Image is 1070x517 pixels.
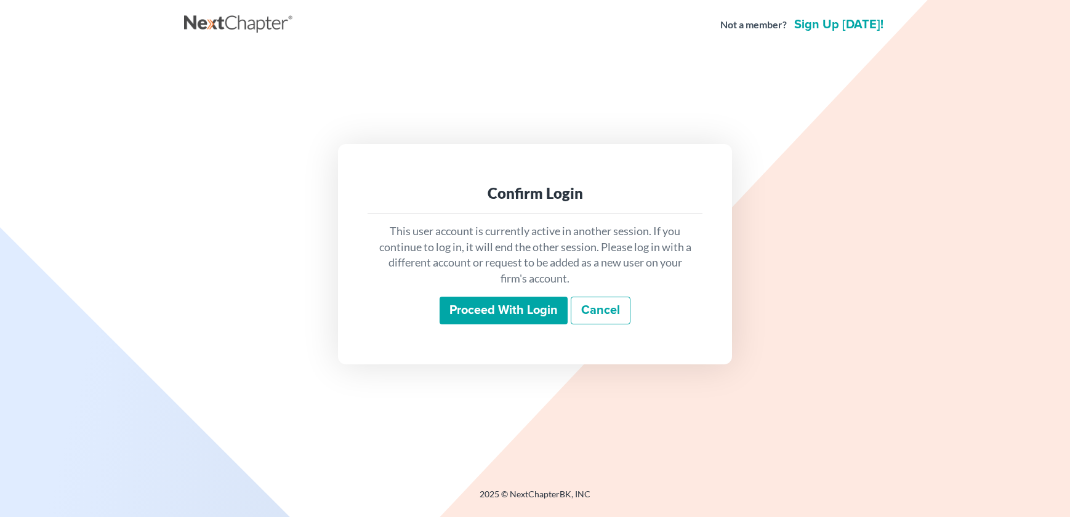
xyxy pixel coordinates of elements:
[720,18,787,32] strong: Not a member?
[440,297,568,325] input: Proceed with login
[792,18,886,31] a: Sign up [DATE]!
[571,297,630,325] a: Cancel
[377,223,693,287] p: This user account is currently active in another session. If you continue to log in, it will end ...
[184,488,886,510] div: 2025 © NextChapterBK, INC
[377,183,693,203] div: Confirm Login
